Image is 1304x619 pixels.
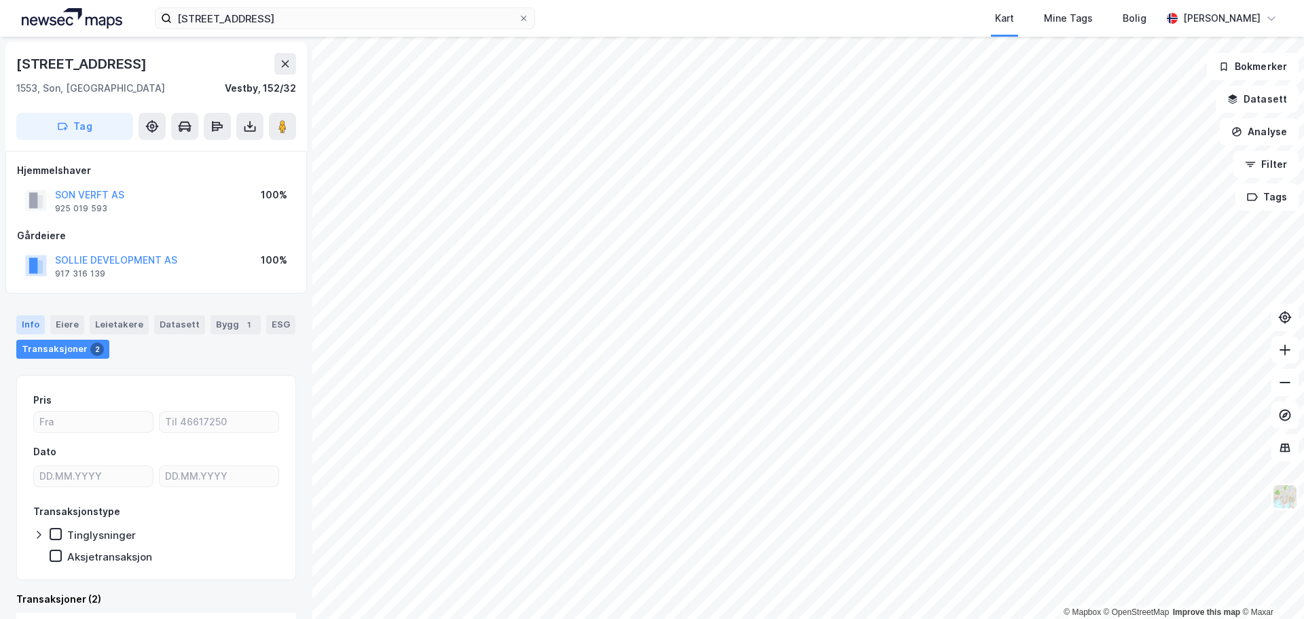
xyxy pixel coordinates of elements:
[242,318,255,332] div: 1
[33,392,52,408] div: Pris
[1236,554,1304,619] iframe: Chat Widget
[225,80,296,96] div: Vestby, 152/32
[50,315,84,334] div: Eiere
[34,466,153,487] input: DD.MM.YYYY
[16,340,109,359] div: Transaksjoner
[1220,118,1299,145] button: Analyse
[22,8,122,29] img: logo.a4113a55bc3d86da70a041830d287a7e.svg
[55,268,105,279] div: 917 316 139
[261,187,287,203] div: 100%
[16,315,45,334] div: Info
[16,591,296,607] div: Transaksjoner (2)
[1044,10,1093,26] div: Mine Tags
[172,8,518,29] input: Søk på adresse, matrikkel, gårdeiere, leietakere eller personer
[1272,484,1298,510] img: Z
[34,412,153,432] input: Fra
[33,444,56,460] div: Dato
[266,315,295,334] div: ESG
[1207,53,1299,80] button: Bokmerker
[17,228,295,244] div: Gårdeiere
[1235,183,1299,211] button: Tags
[211,315,261,334] div: Bygg
[1173,607,1240,617] a: Improve this map
[17,162,295,179] div: Hjemmelshaver
[67,550,152,563] div: Aksjetransaksjon
[995,10,1014,26] div: Kart
[261,252,287,268] div: 100%
[90,342,104,356] div: 2
[1216,86,1299,113] button: Datasett
[160,466,278,487] input: DD.MM.YYYY
[90,315,149,334] div: Leietakere
[1183,10,1261,26] div: [PERSON_NAME]
[33,503,120,520] div: Transaksjonstype
[16,113,133,140] button: Tag
[55,203,107,214] div: 925 019 593
[16,80,165,96] div: 1553, Son, [GEOGRAPHIC_DATA]
[16,53,149,75] div: [STREET_ADDRESS]
[67,529,136,542] div: Tinglysninger
[160,412,278,432] input: Til 46617250
[1104,607,1170,617] a: OpenStreetMap
[154,315,205,334] div: Datasett
[1233,151,1299,178] button: Filter
[1064,607,1101,617] a: Mapbox
[1123,10,1146,26] div: Bolig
